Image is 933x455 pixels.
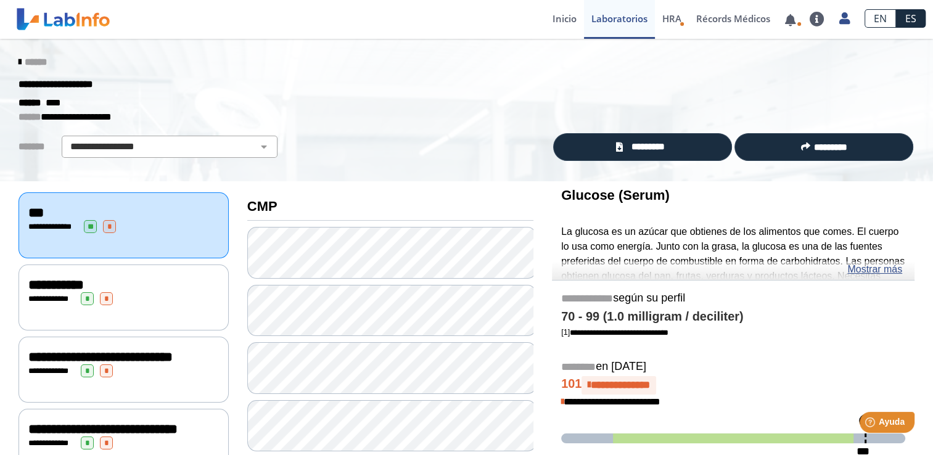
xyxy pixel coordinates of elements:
b: CMP [247,199,277,214]
iframe: Help widget launcher [823,407,919,441]
a: EN [865,9,896,28]
b: Glucose (Serum) [561,187,670,203]
a: [1] [561,327,668,337]
span: HRA [662,12,681,25]
a: ES [896,9,926,28]
h5: según su perfil [561,292,905,306]
p: La glucosa es un azúcar que obtienes de los alimentos que comes. El cuerpo lo usa como energía. J... [561,224,905,327]
h4: 101 [561,376,905,395]
h5: en [DATE] [561,360,905,374]
a: Mostrar más [847,262,902,277]
h4: 70 - 99 (1.0 milligram / deciliter) [561,309,905,324]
